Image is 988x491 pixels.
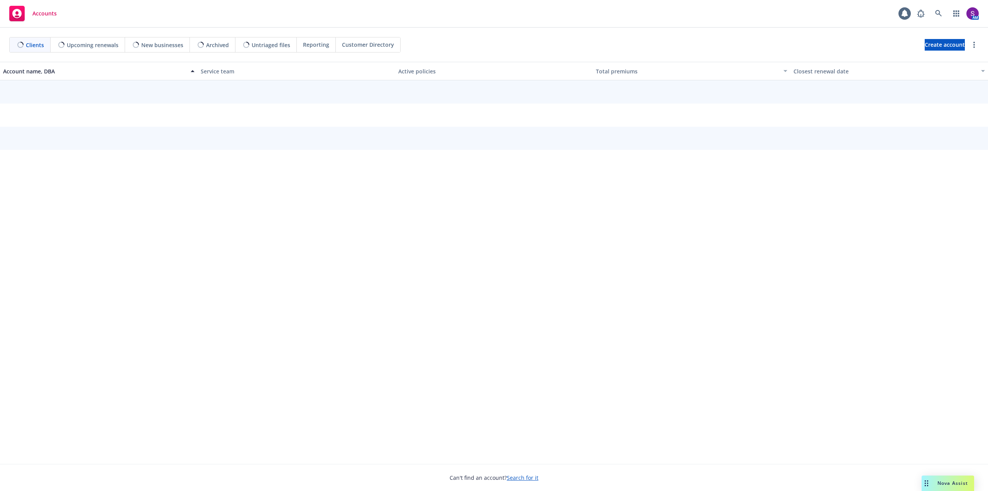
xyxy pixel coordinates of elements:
[949,6,964,21] a: Switch app
[922,476,931,491] div: Drag to move
[450,474,538,482] span: Can't find an account?
[303,41,329,49] span: Reporting
[6,3,60,24] a: Accounts
[141,41,183,49] span: New businesses
[398,67,590,75] div: Active policies
[201,67,392,75] div: Service team
[26,41,44,49] span: Clients
[206,41,229,49] span: Archived
[252,41,290,49] span: Untriaged files
[67,41,118,49] span: Upcoming renewals
[3,67,186,75] div: Account name, DBA
[596,67,779,75] div: Total premiums
[966,7,979,20] img: photo
[507,474,538,481] a: Search for it
[925,37,965,52] span: Create account
[925,39,965,51] a: Create account
[342,41,394,49] span: Customer Directory
[32,10,57,17] span: Accounts
[395,62,593,80] button: Active policies
[913,6,929,21] a: Report a Bug
[937,480,968,486] span: Nova Assist
[793,67,976,75] div: Closest renewal date
[922,476,974,491] button: Nova Assist
[931,6,946,21] a: Search
[969,40,979,49] a: more
[198,62,395,80] button: Service team
[790,62,988,80] button: Closest renewal date
[593,62,790,80] button: Total premiums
